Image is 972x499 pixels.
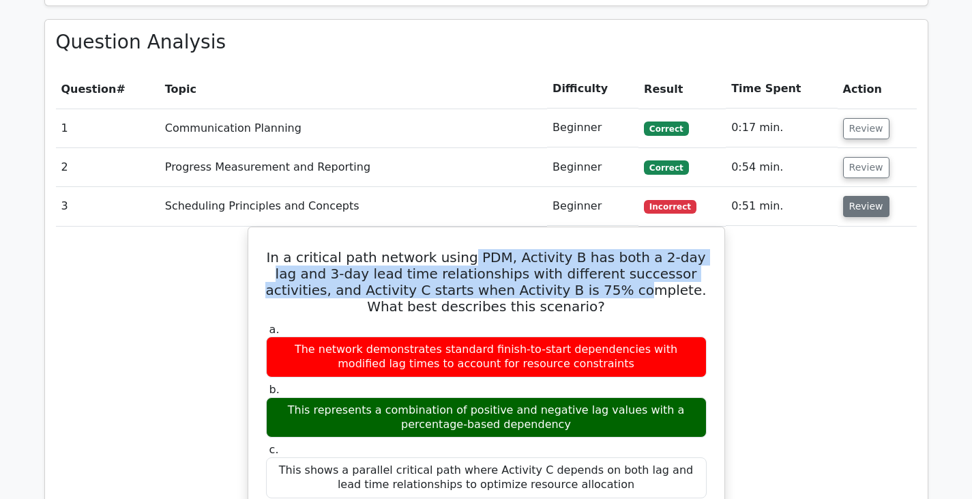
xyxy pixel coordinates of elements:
th: Action [838,70,917,109]
td: 0:51 min. [726,187,837,226]
span: a. [269,323,280,336]
td: 0:54 min. [726,148,837,187]
th: Difficulty [547,70,638,109]
button: Review [843,196,889,217]
td: 1 [56,109,160,147]
button: Review [843,157,889,178]
td: Beginner [547,187,638,226]
div: This represents a combination of positive and negative lag values with a percentage-based dependency [266,397,707,438]
div: The network demonstrates standard finish-to-start dependencies with modified lag times to account... [266,337,707,377]
span: b. [269,383,280,396]
th: Topic [160,70,547,109]
td: 3 [56,187,160,226]
td: 0:17 min. [726,109,837,147]
button: Review [843,118,889,139]
span: Question [61,83,117,96]
td: Beginner [547,109,638,147]
span: Correct [644,122,688,135]
th: Result [638,70,726,109]
th: # [56,70,160,109]
td: Communication Planning [160,109,547,147]
td: 2 [56,148,160,187]
div: This shows a parallel critical path where Activity C depends on both lag and lead time relationsh... [266,457,707,498]
span: Correct [644,160,688,174]
td: Progress Measurement and Reporting [160,148,547,187]
h5: In a critical path network using PDM, Activity B has both a 2-day lag and 3-day lead time relatio... [265,249,708,315]
span: Incorrect [644,200,696,214]
h3: Question Analysis [56,31,917,54]
th: Time Spent [726,70,837,109]
td: Scheduling Principles and Concepts [160,187,547,226]
td: Beginner [547,148,638,187]
span: c. [269,443,279,456]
